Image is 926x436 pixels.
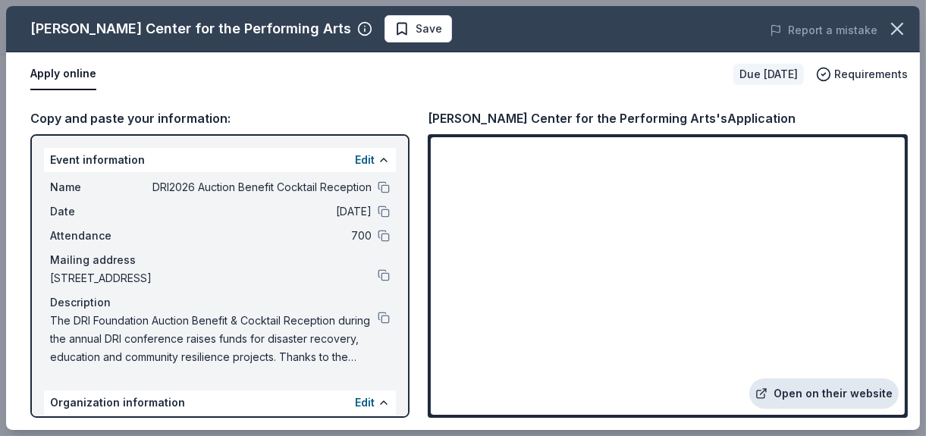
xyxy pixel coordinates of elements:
div: Description [50,293,390,312]
button: Apply online [30,58,96,90]
span: Date [50,202,152,221]
button: Edit [355,394,375,412]
div: Mailing address [50,251,390,269]
span: DRI2026 Auction Benefit Cocktail Reception [152,178,372,196]
button: Report a mistake [770,21,877,39]
button: Save [385,15,452,42]
span: Attendance [50,227,152,245]
span: Name [50,178,152,196]
div: Copy and paste your information: [30,108,410,128]
div: Organization information [44,391,396,415]
span: [STREET_ADDRESS] [50,269,378,287]
span: Requirements [834,65,908,83]
span: The DRI Foundation Auction Benefit & Cocktail Reception during the annual DRI conference raises f... [50,312,378,366]
span: 700 [152,227,372,245]
div: Due [DATE] [733,64,804,85]
div: [PERSON_NAME] Center for the Performing Arts [30,17,351,41]
div: Event information [44,148,396,172]
button: Requirements [816,65,908,83]
a: Open on their website [749,378,899,409]
button: Edit [355,151,375,169]
span: [DATE] [152,202,372,221]
div: [PERSON_NAME] Center for the Performing Arts's Application [428,108,796,128]
span: Save [416,20,442,38]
